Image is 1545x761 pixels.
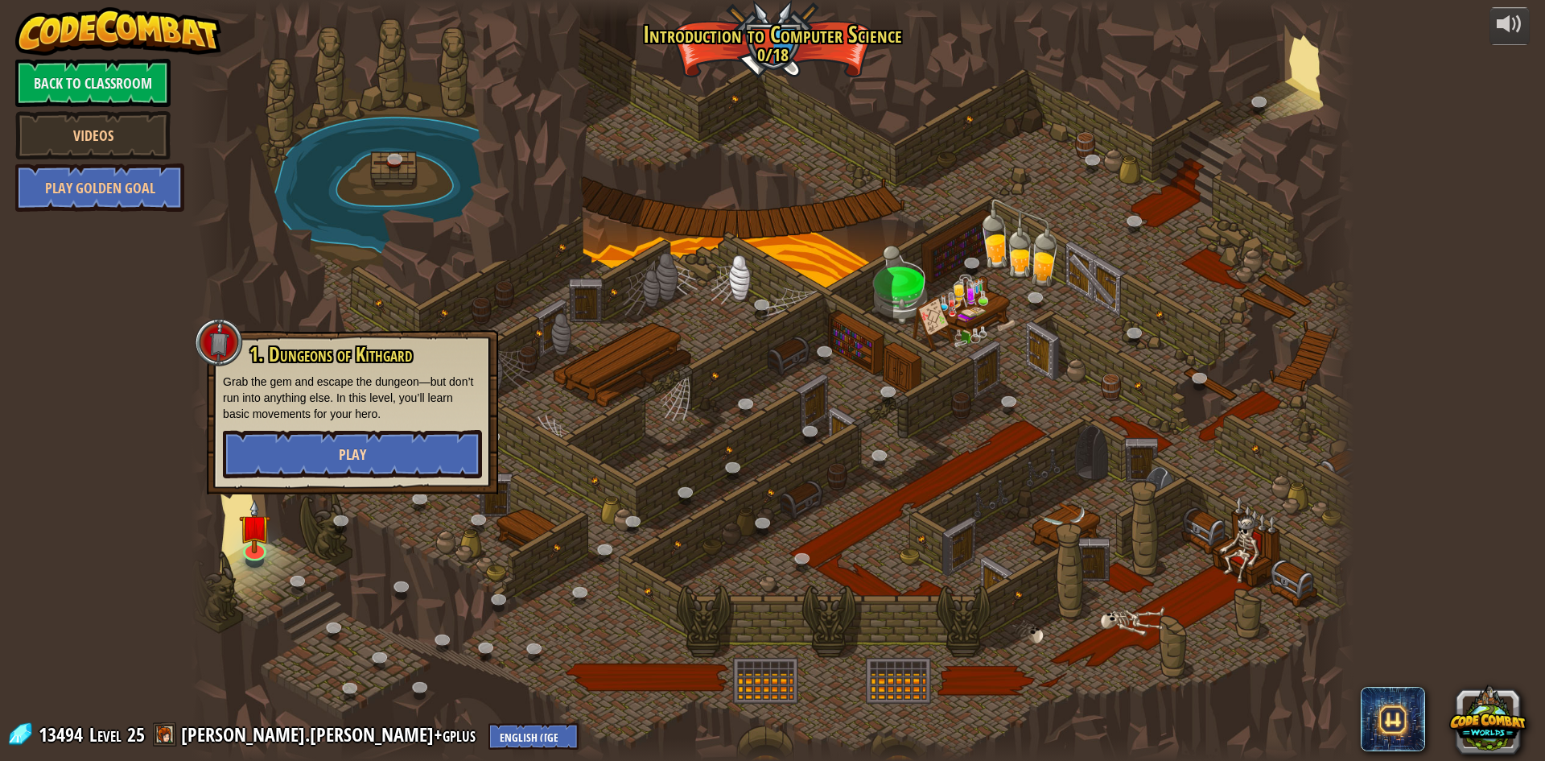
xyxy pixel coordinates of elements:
[223,374,482,422] p: Grab the gem and escape the dungeon—but don’t run into anything else. In this level, you’ll learn...
[15,163,184,212] a: Play Golden Goal
[15,59,171,107] a: Back to Classroom
[127,722,145,747] span: 25
[15,7,221,56] img: CodeCombat - Learn how to code by playing a game
[223,430,482,478] button: Play
[15,111,171,159] a: Videos
[239,499,270,553] img: level-banner-unstarted.png
[339,445,366,465] span: Play
[39,722,88,747] span: 13494
[181,722,480,747] a: [PERSON_NAME].[PERSON_NAME]+gplus
[89,722,122,748] span: Level
[1489,7,1530,45] button: Adjust volume
[249,341,412,368] span: 1. Dungeons of Kithgard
